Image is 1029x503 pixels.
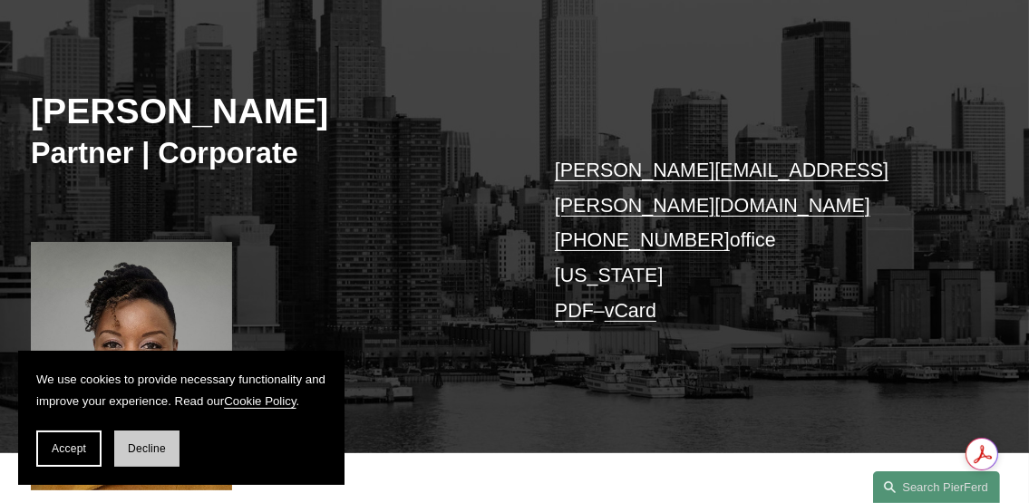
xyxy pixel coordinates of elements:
[555,160,888,217] a: [PERSON_NAME][EMAIL_ADDRESS][PERSON_NAME][DOMAIN_NAME]
[605,300,656,322] a: vCard
[555,229,730,251] a: [PHONE_NUMBER]
[555,153,958,328] p: office [US_STATE] –
[31,135,514,171] h3: Partner | Corporate
[31,90,514,132] h2: [PERSON_NAME]
[52,442,86,455] span: Accept
[224,394,296,408] a: Cookie Policy
[873,471,1000,503] a: Search this site
[555,300,594,322] a: PDF
[18,351,345,485] section: Cookie banner
[36,369,326,412] p: We use cookies to provide necessary functionality and improve your experience. Read our .
[128,442,166,455] span: Decline
[114,430,180,467] button: Decline
[36,430,102,467] button: Accept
